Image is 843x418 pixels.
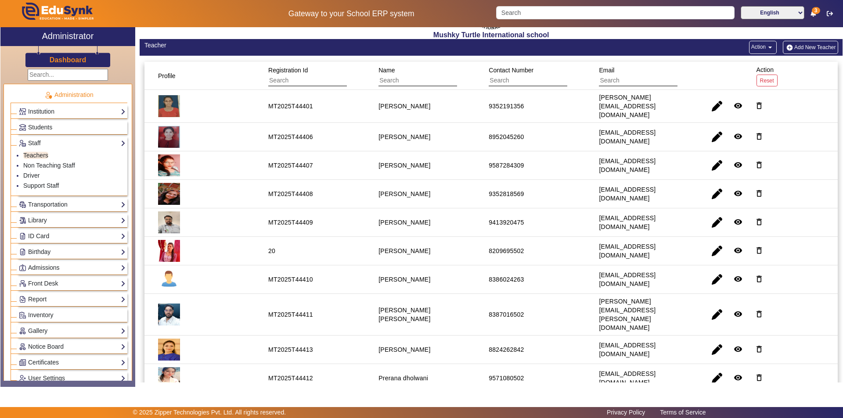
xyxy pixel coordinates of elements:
span: Students [28,124,52,131]
div: Email [596,62,688,89]
span: Profile [158,72,176,79]
input: Search [496,6,734,19]
div: [EMAIL_ADDRESS][DOMAIN_NAME] [599,157,689,174]
div: MT2025T44410 [268,275,313,284]
a: Privacy Policy [602,407,649,418]
div: 9413920475 [489,218,524,227]
img: Administration.png [44,91,52,99]
img: bf1b1514-2f52-4fe1-9b1e-1d2381957682 [158,367,180,389]
div: MT2025T44406 [268,132,313,141]
div: MT2025T44412 [268,374,313,382]
div: 9571080502 [489,374,524,382]
div: 8387016502 [489,310,524,319]
span: Email [599,67,614,74]
img: 2012f757-1c74-4e58-8380-db05e4bd5519 [158,339,180,361]
mat-icon: delete_outline [755,218,764,226]
img: 65322242-36d1-40ad-8c98-070412642cc2 [158,154,180,176]
mat-icon: delete_outline [755,345,764,354]
mat-icon: remove_red_eye [734,373,742,382]
mat-icon: delete_outline [755,373,764,382]
div: [EMAIL_ADDRESS][DOMAIN_NAME] [599,214,689,231]
div: 9352818569 [489,189,524,198]
staff-with-status: [PERSON_NAME] [378,133,430,140]
div: 8824262842 [489,345,524,354]
mat-icon: delete_outline [755,310,764,318]
mat-icon: remove_red_eye [734,345,742,354]
img: 872166bf-0405-425c-ba5e-abb4292b362a [158,183,180,205]
staff-with-status: [PERSON_NAME] [378,162,430,169]
staff-with-status: [PERSON_NAME] [378,346,430,353]
div: Action [753,62,781,89]
button: Add New Teacher [783,41,838,54]
a: Support Staff [23,182,59,189]
div: [PERSON_NAME][EMAIL_ADDRESS][DOMAIN_NAME] [599,93,689,119]
div: [EMAIL_ADDRESS][DOMAIN_NAME] [599,242,689,260]
mat-icon: remove_red_eye [734,132,742,141]
input: Search [268,75,347,86]
a: Teachers [23,152,48,159]
staff-with-status: Prerana dholwani [378,375,428,382]
input: Search... [28,69,108,81]
img: b260513a-92ee-4267-af4f-12f20252dbb9 [158,304,180,325]
div: [PERSON_NAME][EMAIL_ADDRESS][PERSON_NAME][DOMAIN_NAME] [599,297,689,332]
h5: Gateway to your School ERP system [216,9,487,18]
a: Dashboard [49,55,87,64]
div: [EMAIL_ADDRESS][DOMAIN_NAME] [599,341,689,358]
span: 3 [812,7,820,14]
staff-with-status: [PERSON_NAME] [378,219,430,226]
mat-icon: delete_outline [755,189,764,198]
staff-with-status: [PERSON_NAME] [378,190,430,197]
h2: Mushky Turtle International school [140,31,843,39]
div: [EMAIL_ADDRESS][DOMAIN_NAME] [599,271,689,288]
mat-icon: remove_red_eye [734,310,742,318]
a: Non Teaching Staff [23,162,75,169]
div: [EMAIL_ADDRESS][DOMAIN_NAME] [599,369,689,387]
mat-icon: remove_red_eye [734,218,742,226]
div: MT2025T44408 [268,189,313,198]
span: Inventory [28,311,54,318]
span: Contact Number [489,67,533,74]
mat-icon: delete_outline [755,246,764,255]
img: 93bca19b-ea1c-4dfb-b70c-f6b5250119f0 [158,211,180,233]
button: Reset [757,75,778,86]
span: Name [378,67,395,74]
div: 9587284309 [489,161,524,170]
staff-with-status: [PERSON_NAME] [PERSON_NAME] [378,307,430,322]
img: add-new-student.png [785,44,794,51]
div: Profile [155,68,187,84]
div: MT2025T44407 [268,161,313,170]
div: 8209695502 [489,247,524,255]
img: Inventory.png [19,312,26,318]
img: de3573f8-49fd-4f49-b2b2-59b12c0e9bd4 [158,126,180,148]
input: Search [378,75,457,86]
img: Students.png [19,124,26,131]
mat-icon: delete_outline [755,101,764,110]
div: 9352191356 [489,102,524,111]
div: [EMAIL_ADDRESS][DOMAIN_NAME] [599,128,689,146]
div: Teacher [144,41,486,50]
mat-icon: delete_outline [755,275,764,283]
button: Action [749,41,777,54]
p: Administration [11,90,127,100]
div: MT2025T44411 [268,310,313,319]
div: MT2025T44413 [268,345,313,354]
mat-icon: delete_outline [755,161,764,169]
h2: Administrator [42,31,94,41]
mat-icon: remove_red_eye [734,101,742,110]
div: Registration Id [265,62,358,89]
mat-icon: remove_red_eye [734,275,742,283]
a: Students [19,122,126,132]
img: 2f12a9fe-8c86-411d-a15e-df9e77051e2b [158,240,180,262]
div: MT2025T44409 [268,218,313,227]
div: 8386024263 [489,275,524,284]
mat-icon: remove_red_eye [734,161,742,169]
div: 20 [268,247,275,255]
mat-icon: remove_red_eye [734,189,742,198]
div: MT2025T44401 [268,102,313,111]
staff-with-status: [PERSON_NAME] [378,276,430,283]
span: Registration Id [268,67,308,74]
a: Driver [23,172,40,179]
staff-with-status: [PERSON_NAME] [378,103,430,110]
img: profile.png [158,268,180,290]
input: Search [599,75,677,86]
